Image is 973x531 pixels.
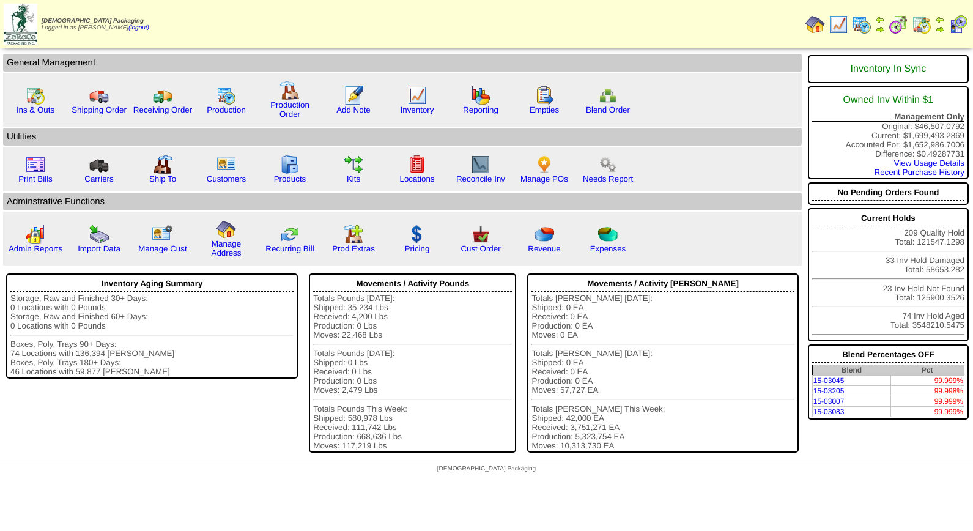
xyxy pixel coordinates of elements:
a: Shipping Order [72,105,127,114]
img: pie_chart.png [535,225,554,244]
img: import.gif [89,225,109,244]
div: Totals [PERSON_NAME] [DATE]: Shipped: 0 EA Received: 0 EA Production: 0 EA Moves: 0 EA Totals [PE... [531,294,794,450]
img: orders.gif [344,86,363,105]
img: reconcile.gif [280,225,300,244]
a: 15-03045 [813,376,845,385]
a: Reporting [463,105,498,114]
td: Adminstrative Functions [3,193,802,210]
div: Current Holds [812,210,964,226]
div: 209 Quality Hold Total: 121547.1298 33 Inv Hold Damaged Total: 58653.282 23 Inv Hold Not Found To... [808,208,969,341]
a: Inventory [401,105,434,114]
a: 15-03205 [813,387,845,395]
div: Original: $46,507.0792 Current: $1,699,493.2869 Accounted For: $1,652,986.7006 Difference: $0.492... [808,86,969,179]
div: Totals Pounds [DATE]: Shipped: 35,234 Lbs Received: 4,200 Lbs Production: 0 Lbs Moves: 22,468 Lbs... [313,294,512,450]
th: Blend [812,365,890,376]
img: calendarprod.gif [216,86,236,105]
img: managecust.png [152,225,174,244]
img: home.gif [805,15,825,34]
img: arrowleft.gif [875,15,885,24]
img: truck.gif [89,86,109,105]
a: Receiving Order [133,105,192,114]
td: General Management [3,54,802,72]
img: workflow.gif [344,155,363,174]
div: Movements / Activity Pounds [313,276,512,292]
a: Add Note [336,105,371,114]
a: Production Order [270,100,309,119]
div: Storage, Raw and Finished 30+ Days: 0 Locations with 0 Pounds Storage, Raw and Finished 60+ Days:... [10,294,294,376]
a: Products [274,174,306,184]
a: 15-03007 [813,397,845,406]
td: Utilities [3,128,802,146]
a: View Usage Details [894,158,964,168]
a: Carriers [84,174,113,184]
a: 15-03083 [813,407,845,416]
img: truck3.gif [89,155,109,174]
a: Customers [207,174,246,184]
a: Manage Cust [138,244,187,253]
a: Prod Extras [332,244,375,253]
img: calendarinout.gif [912,15,931,34]
img: graph.gif [471,86,490,105]
a: Print Bills [18,174,53,184]
img: customers.gif [216,155,236,174]
a: Needs Report [583,174,633,184]
img: calendarblend.gif [889,15,908,34]
a: Recent Purchase History [875,168,964,177]
img: dollar.gif [407,225,427,244]
a: Locations [399,174,434,184]
div: No Pending Orders Found [812,185,964,201]
img: line_graph.gif [829,15,848,34]
a: Expenses [590,244,626,253]
div: Movements / Activity [PERSON_NAME] [531,276,794,292]
span: Logged in as [PERSON_NAME] [42,18,149,31]
img: pie_chart2.png [598,225,618,244]
a: Kits [347,174,360,184]
img: workflow.png [598,155,618,174]
img: truck2.gif [153,86,172,105]
a: (logout) [128,24,149,31]
td: 99.999% [890,376,964,386]
img: po.png [535,155,554,174]
a: Cust Order [461,244,500,253]
td: 99.999% [890,407,964,417]
a: Production [207,105,246,114]
td: 99.998% [890,386,964,396]
div: Blend Percentages OFF [812,347,964,363]
a: Ins & Outs [17,105,54,114]
img: graph2.png [26,225,45,244]
div: Management Only [812,112,964,122]
span: [DEMOGRAPHIC_DATA] Packaging [42,18,144,24]
img: calendarprod.gif [852,15,871,34]
td: 99.999% [890,396,964,407]
div: Inventory Aging Summary [10,276,294,292]
div: Inventory In Sync [812,58,964,81]
img: arrowright.gif [875,24,885,34]
img: locations.gif [407,155,427,174]
img: calendarcustomer.gif [949,15,968,34]
a: Reconcile Inv [456,174,505,184]
img: calendarinout.gif [26,86,45,105]
span: [DEMOGRAPHIC_DATA] Packaging [437,466,536,472]
a: Empties [530,105,559,114]
a: Admin Reports [9,244,62,253]
th: Pct [890,365,964,376]
img: prodextras.gif [344,225,363,244]
img: invoice2.gif [26,155,45,174]
img: cust_order.png [471,225,490,244]
a: Revenue [528,244,560,253]
img: home.gif [216,220,236,239]
img: arrowleft.gif [935,15,945,24]
a: Manage Address [212,239,242,258]
img: zoroco-logo-small.webp [4,4,37,45]
img: network.png [598,86,618,105]
img: line_graph.gif [407,86,427,105]
a: Ship To [149,174,176,184]
img: line_graph2.gif [471,155,490,174]
img: workorder.gif [535,86,554,105]
a: Blend Order [586,105,630,114]
img: cabinet.gif [280,155,300,174]
img: factory.gif [280,81,300,100]
a: Manage POs [520,174,568,184]
a: Import Data [78,244,120,253]
img: factory2.gif [153,155,172,174]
